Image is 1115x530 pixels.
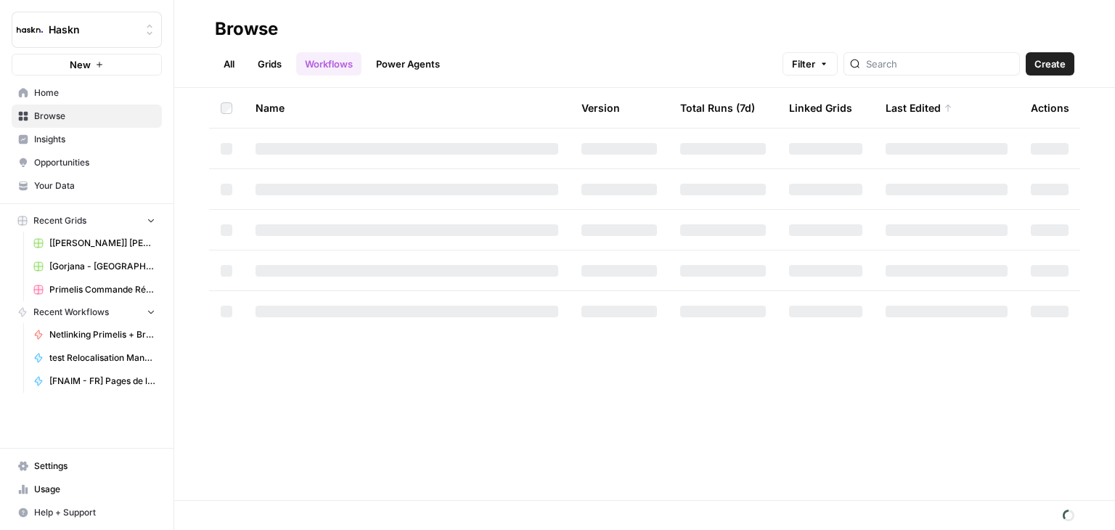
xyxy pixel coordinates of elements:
a: Settings [12,454,162,478]
a: Workflows [296,52,362,76]
button: Workspace: Haskn [12,12,162,48]
button: New [12,54,162,76]
span: Your Data [34,179,155,192]
span: Recent Grids [33,214,86,227]
a: Insights [12,128,162,151]
button: Filter [783,52,838,76]
a: Home [12,81,162,105]
a: Usage [12,478,162,501]
span: Opportunities [34,156,155,169]
input: Search [866,57,1013,71]
div: Browse [215,17,278,41]
a: Netlinking Primelis + Brief BU US [27,323,162,346]
span: Create [1034,57,1066,71]
span: Filter [792,57,815,71]
a: All [215,52,243,76]
span: Browse [34,110,155,123]
span: Recent Workflows [33,306,109,319]
div: Version [581,88,620,128]
span: Haskn [49,23,136,37]
button: Help + Support [12,501,162,524]
div: Total Runs (7d) [680,88,755,128]
img: Haskn Logo [17,17,43,43]
a: Grids [249,52,290,76]
div: Linked Grids [789,88,852,128]
span: Insights [34,133,155,146]
div: Name [256,88,558,128]
span: Netlinking Primelis + Brief BU US [49,328,155,341]
a: [FNAIM - FR] Pages de liste de résultats d'annonces [27,370,162,393]
span: [[PERSON_NAME]] [PERSON_NAME] & [PERSON_NAME] Test Grid (2) [49,237,155,250]
span: New [70,57,91,72]
span: Primelis Commande Rédaction Netlinking (2).csv [49,283,155,296]
span: Help + Support [34,506,155,519]
a: test Relocalisation Manutan [27,346,162,370]
a: [[PERSON_NAME]] [PERSON_NAME] & [PERSON_NAME] Test Grid (2) [27,232,162,255]
a: Your Data [12,174,162,197]
span: [FNAIM - FR] Pages de liste de résultats d'annonces [49,375,155,388]
a: Opportunities [12,151,162,174]
button: Recent Grids [12,210,162,232]
button: Create [1026,52,1074,76]
span: [Gorjana - [GEOGRAPHIC_DATA]] - Linkbuilding Articles - 800 - 1000 words + images Grid [49,260,155,273]
span: Usage [34,483,155,496]
a: Primelis Commande Rédaction Netlinking (2).csv [27,278,162,301]
a: Power Agents [367,52,449,76]
span: Settings [34,460,155,473]
span: test Relocalisation Manutan [49,351,155,364]
span: Home [34,86,155,99]
div: Last Edited [886,88,952,128]
button: Recent Workflows [12,301,162,323]
a: Browse [12,105,162,128]
a: [Gorjana - [GEOGRAPHIC_DATA]] - Linkbuilding Articles - 800 - 1000 words + images Grid [27,255,162,278]
div: Actions [1031,88,1069,128]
